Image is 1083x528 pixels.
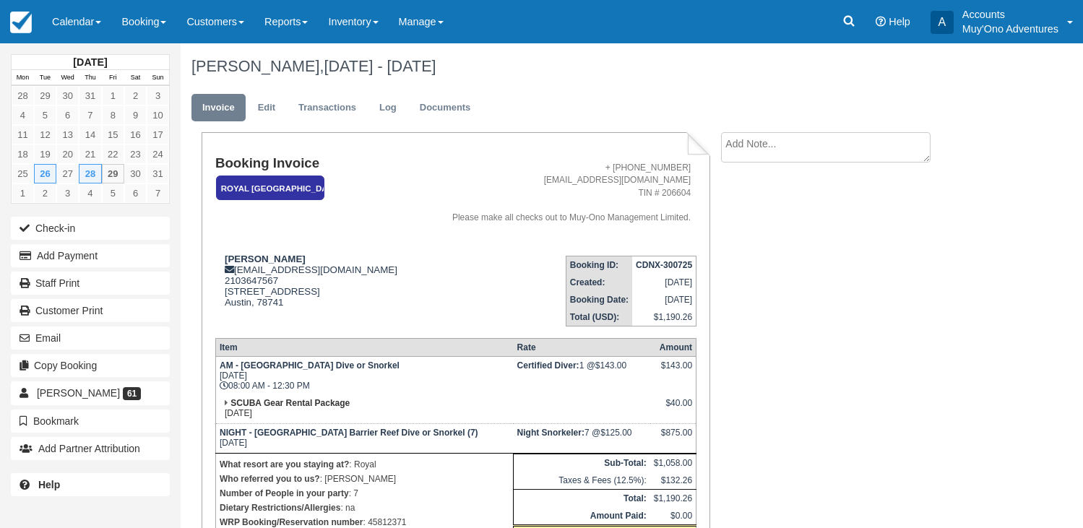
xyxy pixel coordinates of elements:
a: 6 [56,105,79,125]
a: 20 [56,144,79,164]
strong: Number of People in your party [220,488,349,498]
img: checkfront-main-nav-mini-logo.png [10,12,32,33]
a: 25 [12,164,34,183]
button: Email [11,326,170,350]
strong: CDNX-300725 [636,260,692,270]
th: Thu [79,70,101,86]
th: Amount [650,338,696,356]
a: 24 [147,144,169,164]
a: 6 [124,183,147,203]
th: Tue [34,70,56,86]
td: $1,190.26 [650,489,696,507]
a: 1 [102,86,124,105]
a: 30 [124,164,147,183]
td: [DATE] [632,274,696,291]
th: Item [215,338,513,356]
a: 5 [102,183,124,203]
span: $143.00 [595,360,626,371]
strong: Who referred you to us? [220,474,320,484]
a: 7 [147,183,169,203]
strong: What resort are you staying at? [220,459,349,469]
h1: [PERSON_NAME], [191,58,982,75]
a: Edit [247,94,286,122]
button: Add Payment [11,244,170,267]
a: Transactions [288,94,367,122]
div: $875.00 [654,428,692,449]
a: Staff Print [11,272,170,295]
th: Created: [566,274,632,291]
strong: [PERSON_NAME] [225,254,306,264]
a: 2 [34,183,56,203]
strong: Night Snorkeler [517,428,584,438]
a: 15 [102,125,124,144]
a: 16 [124,125,147,144]
th: Sat [124,70,147,86]
strong: [DATE] [73,56,107,68]
a: Customer Print [11,299,170,322]
td: $1,190.26 [632,308,696,326]
td: Taxes & Fees (12.5%): [514,472,650,490]
a: 30 [56,86,79,105]
button: Bookmark [11,410,170,433]
a: 11 [12,125,34,144]
a: 28 [12,86,34,105]
th: Fri [102,70,124,86]
th: Amount Paid: [514,507,650,526]
a: 29 [34,86,56,105]
a: 27 [56,164,79,183]
a: Royal [GEOGRAPHIC_DATA] [215,175,319,202]
a: Invoice [191,94,246,122]
a: Documents [409,94,482,122]
p: : [PERSON_NAME] [220,472,509,486]
a: 1 [12,183,34,203]
th: Booking Date: [566,291,632,308]
div: $143.00 [654,360,692,382]
p: Accounts [962,7,1058,22]
th: Wed [56,70,79,86]
span: $125.00 [600,428,631,438]
td: 7 @ [514,423,650,453]
a: 13 [56,125,79,144]
a: Log [368,94,407,122]
td: [DATE] [215,394,513,424]
a: 29 [102,164,124,183]
td: 1 @ [514,356,650,394]
div: $40.00 [654,398,692,420]
a: 12 [34,125,56,144]
a: 31 [147,164,169,183]
a: 22 [102,144,124,164]
a: 10 [147,105,169,125]
td: [DATE] [632,291,696,308]
td: [DATE] 08:00 AM - 12:30 PM [215,356,513,394]
a: 18 [12,144,34,164]
button: Add Partner Attribution [11,437,170,460]
td: $132.26 [650,472,696,490]
a: 3 [56,183,79,203]
b: Help [38,479,60,490]
strong: SCUBA Gear Rental Package [230,398,350,408]
strong: WRP Booking/Reservation number [220,517,363,527]
span: Help [889,16,910,27]
a: 31 [79,86,101,105]
a: 4 [79,183,101,203]
a: 2 [124,86,147,105]
span: [DATE] - [DATE] [324,57,436,75]
a: [PERSON_NAME] 61 [11,381,170,404]
i: Help [876,17,886,27]
p: : 7 [220,486,509,501]
a: 4 [12,105,34,125]
a: 19 [34,144,56,164]
a: 14 [79,125,101,144]
a: 21 [79,144,101,164]
th: Total: [514,489,650,507]
th: Rate [514,338,650,356]
div: A [931,11,954,34]
p: : Royal [220,457,509,472]
strong: AM - [GEOGRAPHIC_DATA] Dive or Snorkel [220,360,400,371]
address: + [PHONE_NUMBER] [EMAIL_ADDRESS][DOMAIN_NAME] TIN # 206604 Please make all checks out to Muy-Ono ... [424,162,691,224]
a: 23 [124,144,147,164]
a: 5 [34,105,56,125]
a: 28 [79,164,101,183]
a: Help [11,473,170,496]
th: Sub-Total: [514,454,650,472]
